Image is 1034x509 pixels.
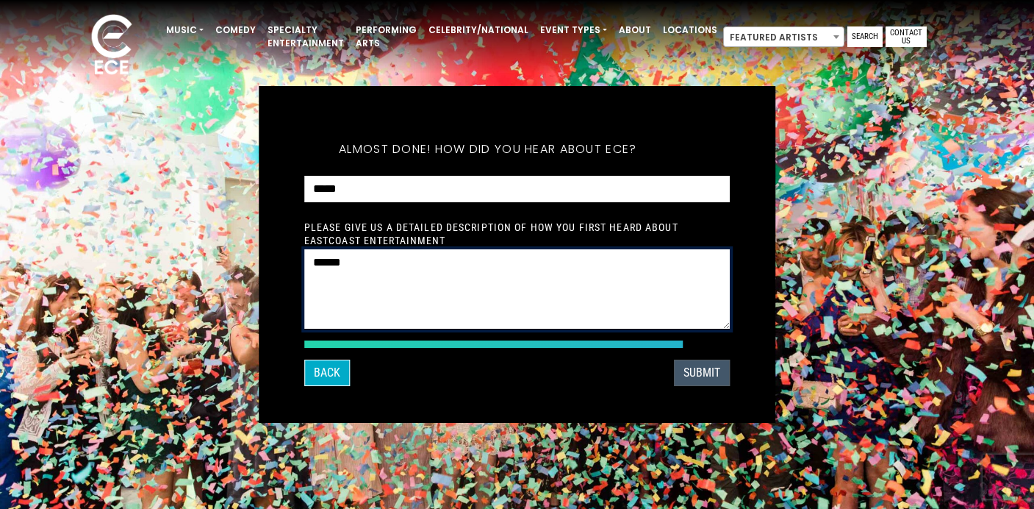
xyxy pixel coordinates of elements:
[847,26,883,47] a: Search
[724,27,844,48] span: Featured Artists
[304,221,730,247] label: Please give us a detailed description of how you first heard about EastCoast Entertainment
[886,26,927,47] a: Contact Us
[75,10,148,82] img: ece_new_logo_whitev2-1.png
[304,360,350,386] button: Back
[262,18,350,56] a: Specialty Entertainment
[304,176,730,203] select: How did you hear about ECE
[209,18,262,43] a: Comedy
[423,18,534,43] a: Celebrity/National
[350,18,423,56] a: Performing Arts
[534,18,613,43] a: Event Types
[304,123,672,176] h5: Almost done! How did you hear about ECE?
[674,360,730,386] button: SUBMIT
[160,18,209,43] a: Music
[657,18,723,43] a: Locations
[613,18,657,43] a: About
[723,26,844,47] span: Featured Artists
